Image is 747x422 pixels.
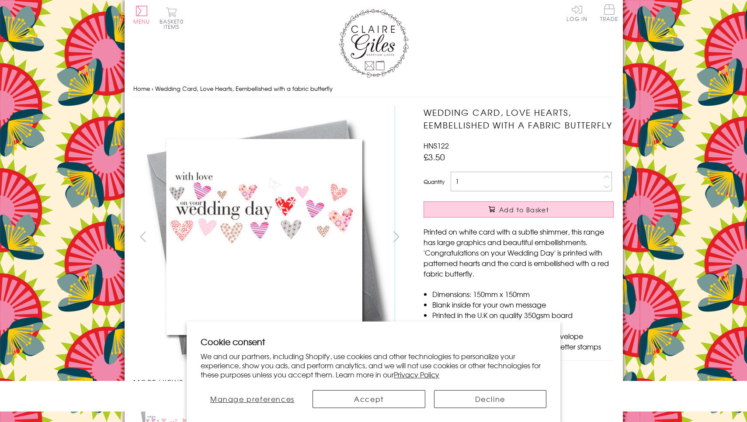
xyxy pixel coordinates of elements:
[133,6,150,24] button: Menu
[339,9,409,78] img: Claire Giles Greetings Cards
[133,80,614,98] nav: breadcrumbs
[201,390,304,408] button: Manage preferences
[133,17,150,25] span: Menu
[424,140,449,151] span: HNS122
[424,106,614,131] h1: Wedding Card, Love Hearts, Eembellished with a fabric butterfly
[386,227,406,246] button: next
[313,390,425,408] button: Accept
[394,369,439,380] a: Privacy Policy
[424,178,445,186] label: Quantity
[499,205,549,214] span: Add to Basket
[155,84,333,93] span: Wedding Card, Love Hearts, Eembellished with a fabric butterfly
[566,4,587,21] a: Log In
[600,4,618,23] a: Trade
[424,151,445,163] span: £3.50
[432,299,614,310] li: Blank inside for your own message
[160,7,184,29] button: Basket0 items
[133,84,150,93] a: Home
[432,289,614,299] li: Dimensions: 150mm x 150mm
[406,106,668,368] img: Wedding Card, Love Hearts, Eembellished with a fabric butterfly
[133,377,407,387] h3: More views
[152,84,153,93] span: ›
[210,394,295,404] span: Manage preferences
[424,226,614,279] p: Printed on white card with a subtle shimmer, this range has large graphics and beautiful embellis...
[432,320,614,331] li: Comes wrapped in Compostable bag
[434,390,546,408] button: Decline
[424,201,614,218] button: Add to Basket
[432,310,614,320] li: Printed in the U.K on quality 350gsm board
[201,352,546,379] p: We and our partners, including Shopify, use cookies and other technologies to personalize your ex...
[133,227,153,246] button: prev
[163,17,184,31] span: 0 items
[600,4,618,21] span: Trade
[201,336,546,348] h2: Cookie consent
[133,106,395,368] img: Wedding Card, Love Hearts, Eembellished with a fabric butterfly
